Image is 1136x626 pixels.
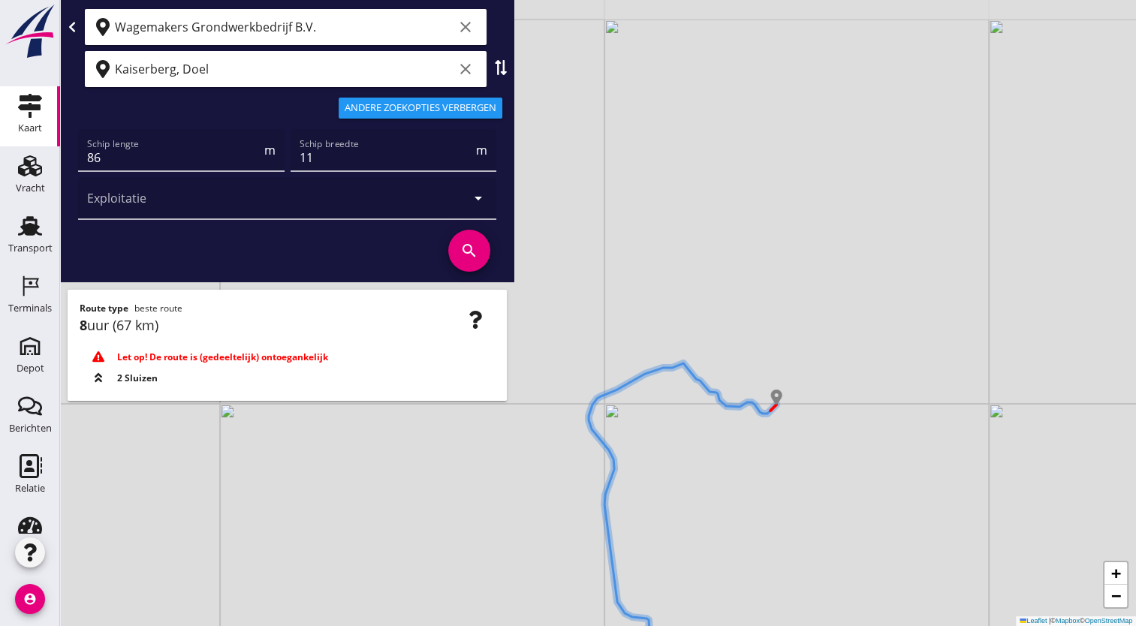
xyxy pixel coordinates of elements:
[457,60,475,78] i: clear
[15,584,45,614] i: account_circle
[16,183,45,193] div: Vracht
[1020,617,1047,624] a: Leaflet
[1084,617,1132,624] a: OpenStreetMap
[80,302,128,315] strong: Route type
[3,4,57,59] img: logo-small.a267ee39.svg
[1111,586,1121,605] span: −
[1056,617,1080,624] a: Mapbox
[134,302,182,315] span: beste route
[261,141,276,159] div: m
[115,57,453,81] input: Bestemming
[87,146,261,170] input: Schip lengte
[448,230,490,272] i: search
[300,146,474,170] input: Schip breedte
[1104,585,1127,607] a: Zoom out
[115,15,453,39] input: Vertrekpunt
[345,101,496,116] div: Andere zoekopties verbergen
[1016,616,1136,626] div: © ©
[339,98,502,119] button: Andere zoekopties verbergen
[117,372,158,385] span: 2 Sluizen
[8,243,53,253] div: Transport
[769,390,784,405] img: Marker
[15,483,45,493] div: Relatie
[1111,564,1121,582] span: +
[9,423,52,433] div: Berichten
[17,363,44,373] div: Depot
[80,315,495,336] div: uur (67 km)
[469,189,487,207] i: arrow_drop_down
[117,351,328,363] strong: Let op! De route is (gedeeltelijk) ontoegankelijk
[457,18,475,36] i: clear
[80,316,87,334] strong: 8
[1049,617,1050,624] span: |
[18,123,42,133] div: Kaart
[1104,562,1127,585] a: Zoom in
[473,141,487,159] div: m
[8,303,52,313] div: Terminals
